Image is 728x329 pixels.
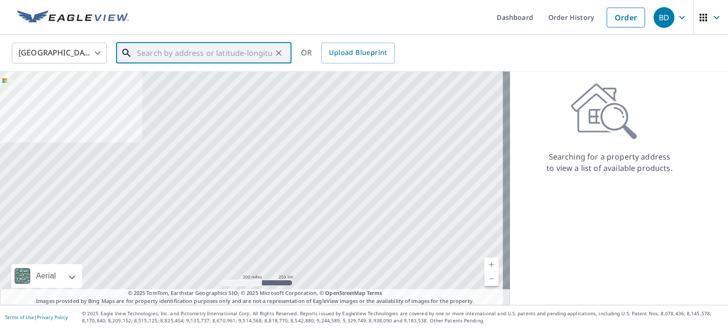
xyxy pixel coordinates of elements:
span: © 2025 TomTom, Earthstar Geographics SIO, © 2025 Microsoft Corporation, © [128,289,382,297]
a: Privacy Policy [37,314,68,320]
a: OpenStreetMap [325,289,365,296]
p: | [5,314,68,320]
div: [GEOGRAPHIC_DATA] [12,40,107,66]
img: EV Logo [17,10,129,25]
a: Terms of Use [5,314,34,320]
p: Searching for a property address to view a list of available products. [546,151,673,174]
a: Order [607,8,645,27]
button: Clear [272,46,285,60]
a: Current Level 5, Zoom In [484,258,499,272]
div: Aerial [11,264,82,288]
a: Current Level 5, Zoom Out [484,272,499,286]
div: BD [654,7,674,28]
a: Upload Blueprint [321,43,394,63]
div: Aerial [33,264,59,288]
input: Search by address or latitude-longitude [137,40,272,66]
a: Terms [367,289,382,296]
span: Upload Blueprint [329,47,387,59]
div: OR [301,43,395,63]
p: © 2025 Eagle View Technologies, Inc. and Pictometry International Corp. All Rights Reserved. Repo... [82,310,723,324]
